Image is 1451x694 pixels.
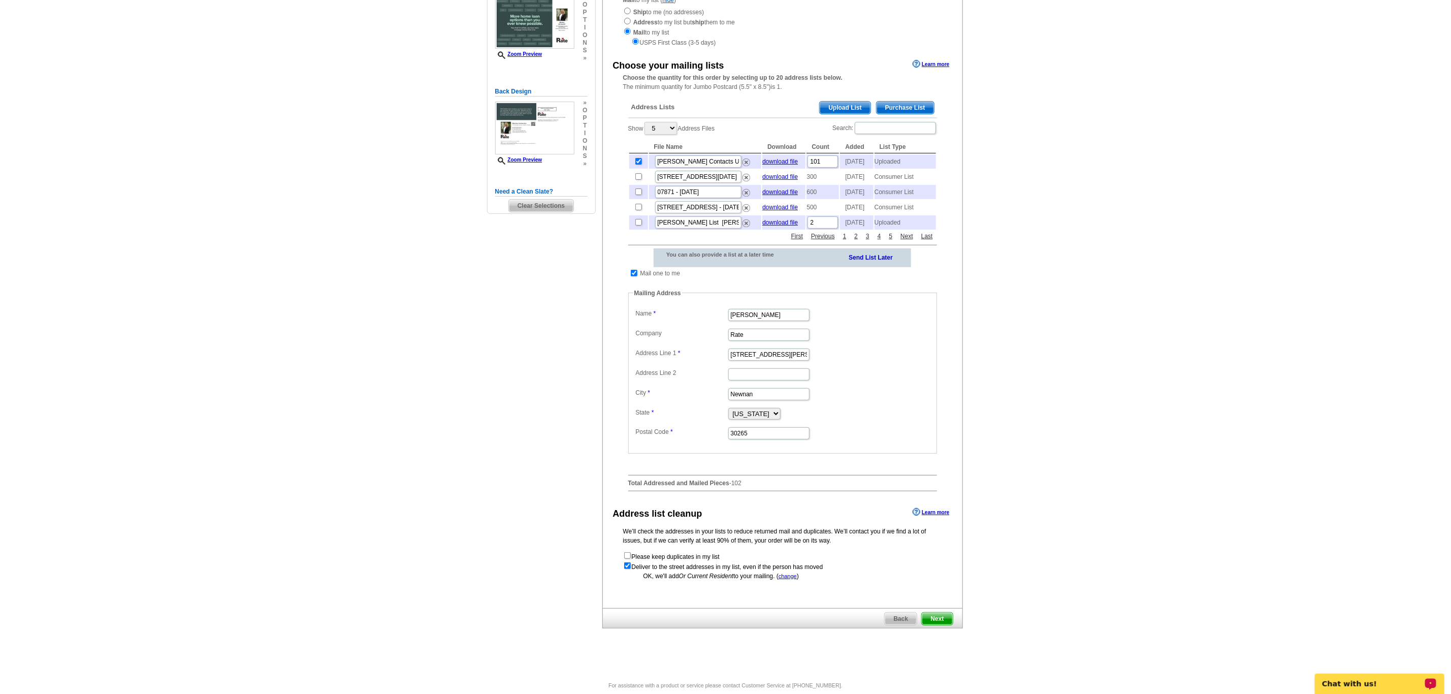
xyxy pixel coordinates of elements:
[762,158,798,165] a: download file
[913,60,949,68] a: Learn more
[640,268,681,278] td: Mail one to me
[863,232,872,241] a: 3
[623,527,942,545] p: We’ll check the addresses in your lists to reduce returned mail and duplicates. We’ll contact you...
[762,219,798,226] a: download file
[743,219,750,227] img: delete.png
[807,200,839,214] td: 500
[495,102,574,154] img: small-thumb.jpg
[623,7,942,47] div: to me (no addresses) to my list but them to me to my list
[633,19,658,26] strong: Address
[636,427,727,436] label: Postal Code
[583,107,587,114] span: o
[583,137,587,145] span: o
[743,204,750,212] img: delete.png
[875,170,936,184] td: Consumer List
[628,480,729,487] strong: Total Addressed and Mailed Pieces
[623,572,942,581] div: OK, we'll add to your mailing. ( )
[636,309,727,318] label: Name
[875,154,936,169] td: Uploaded
[877,102,934,114] span: Purchase List
[875,141,936,153] th: List Type
[636,329,727,338] label: Company
[840,185,873,199] td: [DATE]
[849,252,893,262] a: Send List Later
[762,173,798,180] a: download file
[762,204,798,211] a: download file
[922,613,952,625] span: Next
[583,114,587,122] span: p
[636,408,727,417] label: State
[583,160,587,168] span: »
[583,31,587,39] span: o
[841,232,849,241] a: 1
[623,74,843,81] strong: Choose the quantity for this order by selecting up to 20 address lists below.
[762,141,805,153] th: Download
[495,87,588,97] h5: Back Design
[875,185,936,199] td: Consumer List
[583,122,587,130] span: t
[636,388,727,397] label: City
[633,29,645,36] strong: Mail
[852,232,860,241] a: 2
[809,232,837,241] a: Previous
[583,99,587,107] span: »
[743,189,750,197] img: delete.png
[875,200,936,214] td: Consumer List
[583,16,587,24] span: t
[875,215,936,230] td: Uploaded
[583,152,587,160] span: s
[495,157,542,163] a: Zoom Preview
[840,215,873,230] td: [DATE]
[807,170,839,184] td: 300
[743,174,750,181] img: delete.png
[633,9,647,16] strong: Ship
[789,232,805,241] a: First
[743,156,750,164] a: Remove this list
[731,480,741,487] span: 102
[613,59,724,73] div: Choose your mailing lists
[509,200,573,212] span: Clear Selections
[1308,662,1451,694] iframe: LiveChat chat widget
[919,232,936,241] a: Last
[840,141,873,153] th: Added
[692,19,704,26] strong: ship
[779,573,797,579] a: change
[679,573,733,580] span: Or Current Resident
[840,170,873,184] td: [DATE]
[583,47,587,54] span: s
[583,54,587,62] span: »
[875,232,884,241] a: 4
[885,613,917,625] span: Back
[644,122,677,135] select: ShowAddress Files
[913,508,949,516] a: Learn more
[583,39,587,47] span: n
[631,103,675,112] span: Address Lists
[628,121,715,136] label: Show Address Files
[743,187,750,194] a: Remove this list
[807,185,839,199] td: 600
[649,141,762,153] th: File Name
[886,232,895,241] a: 5
[855,122,936,134] input: Search:
[495,51,542,57] a: Zoom Preview
[820,102,870,114] span: Upload List
[884,612,917,625] a: Back
[583,1,587,9] span: o
[623,93,942,499] div: -
[832,121,937,135] label: Search:
[495,187,588,197] h5: Need a Clean Slate?
[898,232,916,241] a: Next
[583,9,587,16] span: p
[623,551,942,572] form: Please keep duplicates in my list Deliver to the street addresses in my list, even if the person ...
[743,202,750,209] a: Remove this list
[583,145,587,152] span: n
[840,200,873,214] td: [DATE]
[613,507,702,521] div: Address list cleanup
[743,217,750,225] a: Remove this list
[583,130,587,137] span: i
[636,349,727,358] label: Address Line 1
[807,141,839,153] th: Count
[636,368,727,377] label: Address Line 2
[633,289,682,298] legend: Mailing Address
